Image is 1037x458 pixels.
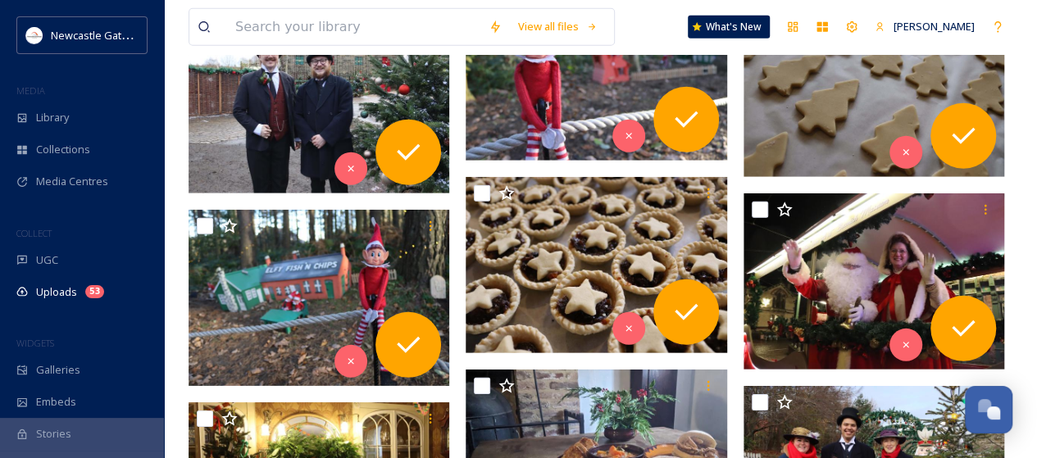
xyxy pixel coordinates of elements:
[16,227,52,239] span: COLLECT
[189,16,453,193] img: ext_1758789716.190864_media@beamish.org.uk-IMG_4593.jpg
[51,27,202,43] span: Newcastle Gateshead Initiative
[189,210,453,386] img: ext_1758789714.727629_media@beamish.org.uk-Christmas at Beamish Daytimes (4).JPG
[965,386,1012,433] button: Open Chat
[510,11,606,43] a: View all files
[36,426,71,442] span: Stories
[36,284,77,300] span: Uploads
[36,174,108,189] span: Media Centres
[227,9,480,45] input: Search your library
[744,193,1008,370] img: ext_1758789714.876137_media@beamish.org.uk-Christmas at Beamish Evenings (1).JPG
[26,27,43,43] img: DqD9wEUd_400x400.jpg
[36,252,58,268] span: UGC
[866,11,983,43] a: [PERSON_NAME]
[466,177,730,353] img: ext_1758789715.462412_media@beamish.org.uk-IMG_4623 copy.jpg
[36,394,76,410] span: Embeds
[85,285,104,298] div: 53
[688,16,770,39] a: What's New
[16,84,45,97] span: MEDIA
[16,337,54,349] span: WIDGETS
[36,110,69,125] span: Library
[36,362,80,378] span: Galleries
[894,19,975,34] span: [PERSON_NAME]
[36,142,90,157] span: Collections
